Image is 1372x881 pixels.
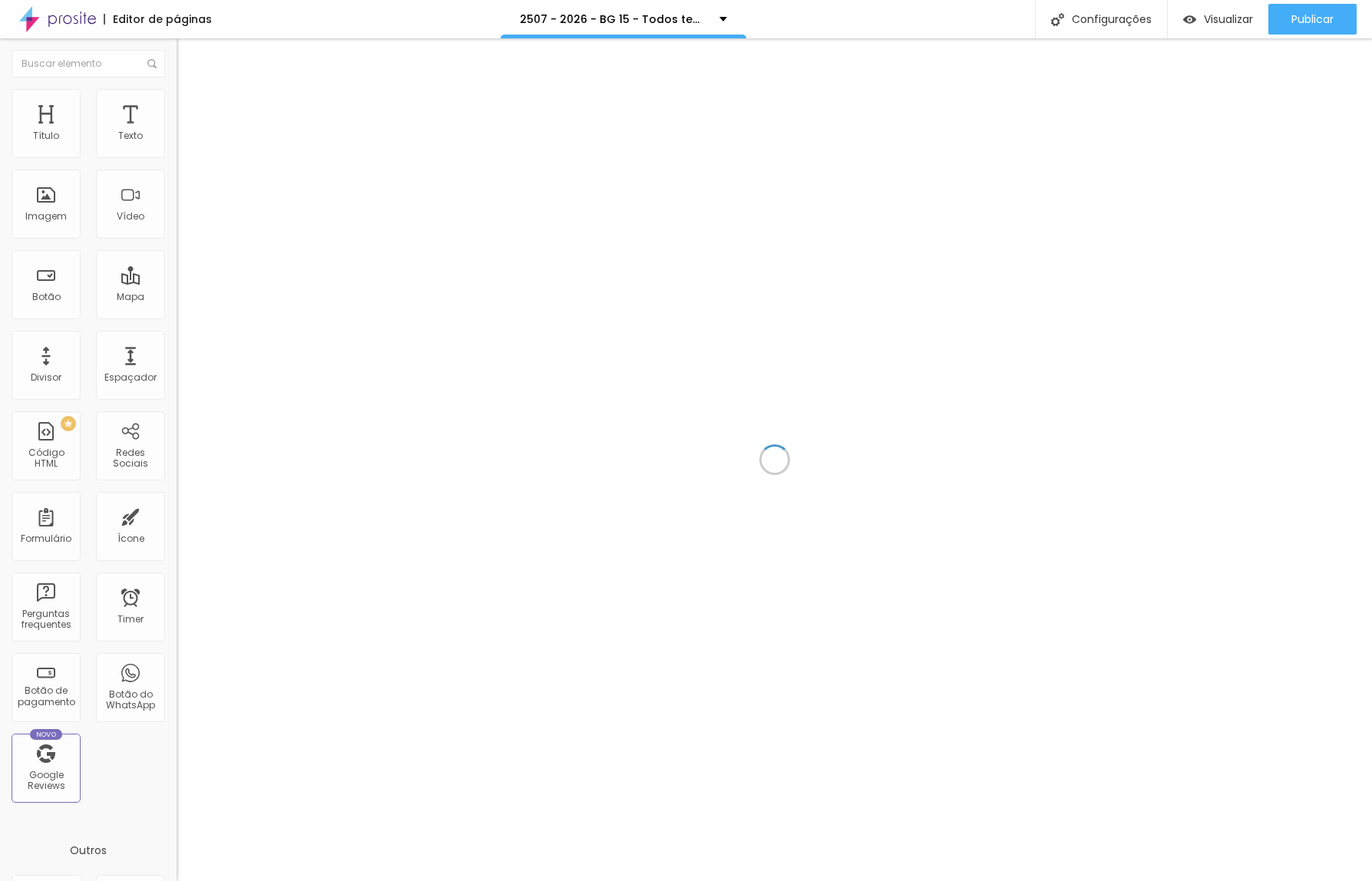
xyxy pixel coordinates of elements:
[1183,13,1196,26] img: view-1.svg
[1291,13,1334,25] span: Publicar
[520,14,708,25] p: 2507 - 2026 - BG 15 - Todos temos uma historia para contar
[117,614,144,625] div: Timer
[15,609,76,631] div: Perguntas frequentes
[15,685,76,708] div: Botão de pagamento
[100,447,160,470] div: Redes Sociais
[21,533,71,544] div: Formulário
[15,770,76,792] div: Google Reviews
[1168,4,1268,35] button: Visualizar
[117,211,144,222] div: Vídeo
[117,292,144,302] div: Mapa
[1204,13,1253,25] span: Visualizar
[15,447,76,470] div: Código HTML
[32,292,61,302] div: Botão
[117,533,144,544] div: Ícone
[118,130,143,141] div: Texto
[1268,4,1357,35] button: Publicar
[100,689,160,711] div: Botão do WhatsApp
[12,50,165,78] input: Buscar elemento
[25,211,67,222] div: Imagem
[31,372,61,383] div: Divisor
[147,59,157,68] img: Icone
[104,372,157,383] div: Espaçador
[30,729,63,740] div: Novo
[104,14,212,25] div: Editor de páginas
[1051,13,1064,26] img: Icone
[33,130,59,141] div: Título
